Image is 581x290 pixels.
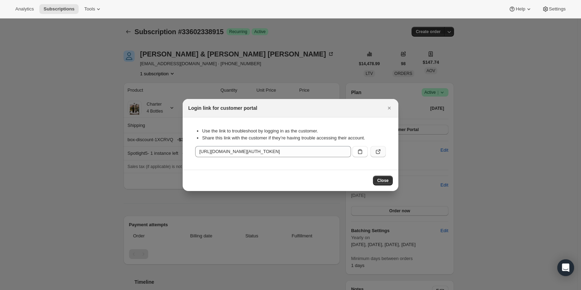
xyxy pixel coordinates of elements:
span: Help [516,6,525,12]
div: Open Intercom Messenger [557,259,574,276]
h2: Login link for customer portal [188,105,257,112]
button: Analytics [11,4,38,14]
li: Use the link to troubleshoot by logging in as the customer. [202,128,386,135]
button: Tools [80,4,106,14]
button: Subscriptions [39,4,79,14]
button: Close [373,176,393,185]
span: Tools [84,6,95,12]
span: Analytics [15,6,34,12]
li: Share this link with the customer if they’re having trouble accessing their account. [202,135,386,142]
button: Help [504,4,536,14]
span: Close [377,178,389,183]
span: Subscriptions [43,6,74,12]
span: Settings [549,6,566,12]
button: Close [384,103,394,113]
button: Settings [538,4,570,14]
